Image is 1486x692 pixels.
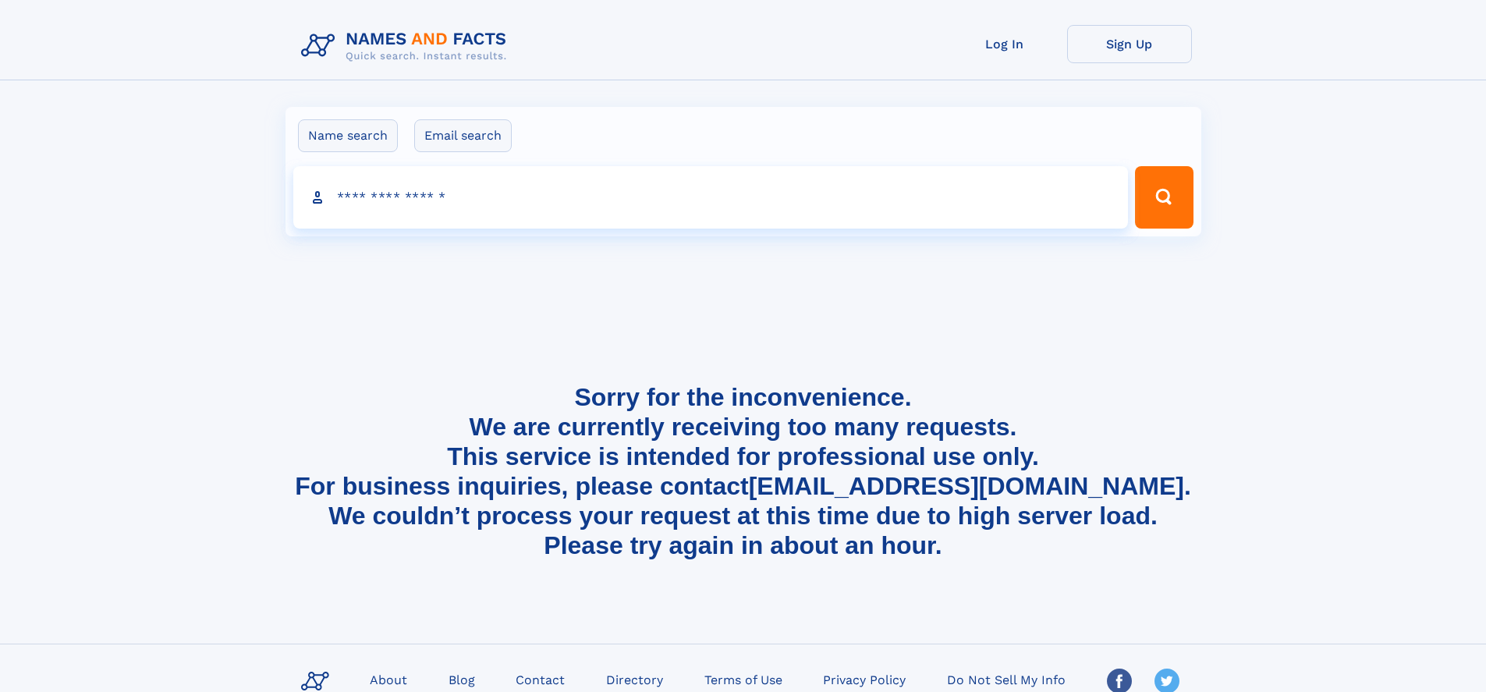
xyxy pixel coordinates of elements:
button: Search Button [1135,166,1193,229]
a: Contact [509,668,571,690]
a: Sign Up [1067,25,1192,63]
a: Log In [942,25,1067,63]
label: Name search [298,119,398,152]
a: Terms of Use [698,668,789,690]
a: About [364,668,413,690]
h4: Sorry for the inconvenience. We are currently receiving too many requests. This service is intend... [295,382,1191,560]
input: search input [293,166,1129,229]
a: Blog [442,668,481,690]
label: Email search [414,119,512,152]
a: Do Not Sell My Info [941,668,1072,690]
a: Directory [600,668,669,690]
a: [EMAIL_ADDRESS][DOMAIN_NAME] [749,472,1184,500]
img: Logo Names and Facts [295,25,520,67]
a: Privacy Policy [817,668,912,690]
